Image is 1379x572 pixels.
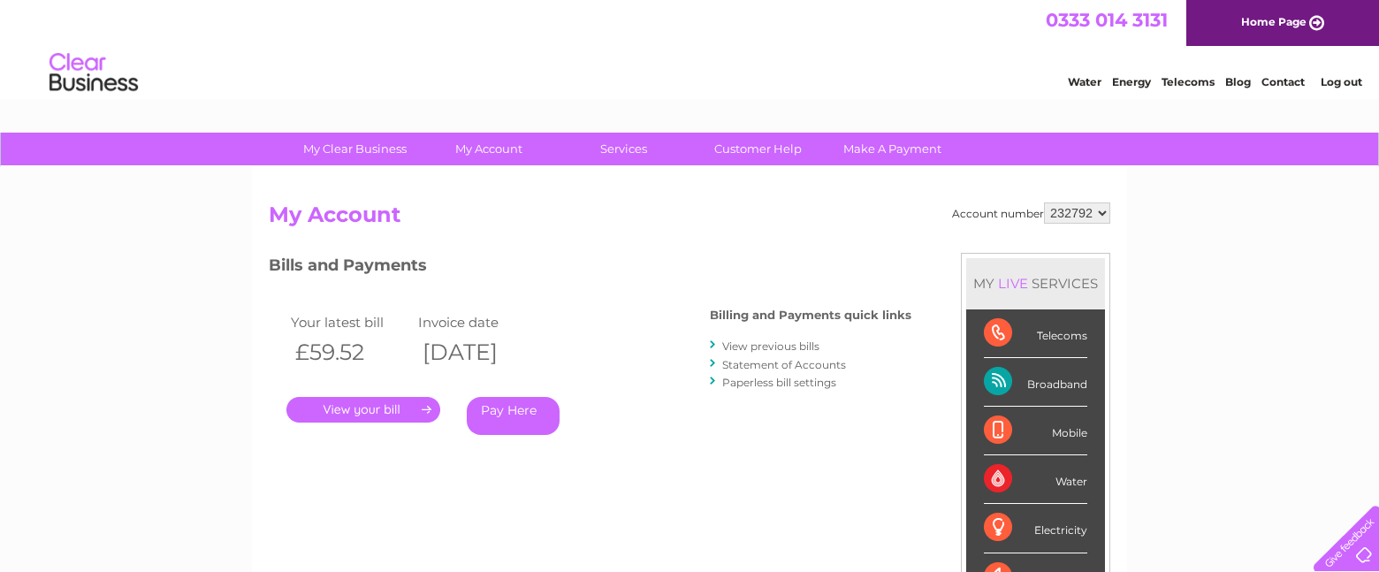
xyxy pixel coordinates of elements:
[1162,75,1215,88] a: Telecoms
[952,202,1110,224] div: Account number
[994,275,1032,292] div: LIVE
[286,334,414,370] th: £59.52
[414,310,541,334] td: Invoice date
[685,133,831,165] a: Customer Help
[984,309,1087,358] div: Telecoms
[984,407,1087,455] div: Mobile
[286,397,440,423] a: .
[722,339,819,353] a: View previous bills
[416,133,562,165] a: My Account
[1261,75,1305,88] a: Contact
[1225,75,1251,88] a: Blog
[551,133,697,165] a: Services
[1112,75,1151,88] a: Energy
[984,455,1087,504] div: Water
[269,253,911,284] h3: Bills and Payments
[286,310,414,334] td: Your latest bill
[966,258,1105,309] div: MY SERVICES
[1321,75,1362,88] a: Log out
[710,309,911,322] h4: Billing and Payments quick links
[273,10,1109,86] div: Clear Business is a trading name of Verastar Limited (registered in [GEOGRAPHIC_DATA] No. 3667643...
[282,133,428,165] a: My Clear Business
[984,358,1087,407] div: Broadband
[269,202,1110,236] h2: My Account
[1068,75,1101,88] a: Water
[467,397,560,435] a: Pay Here
[722,358,846,371] a: Statement of Accounts
[819,133,965,165] a: Make A Payment
[984,504,1087,553] div: Electricity
[49,46,139,100] img: logo.png
[722,376,836,389] a: Paperless bill settings
[1046,9,1168,31] a: 0333 014 3131
[414,334,541,370] th: [DATE]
